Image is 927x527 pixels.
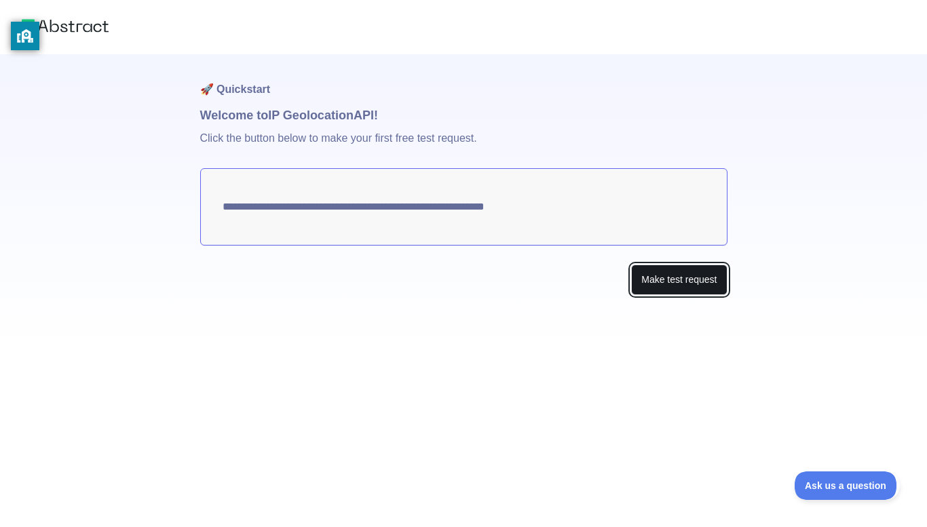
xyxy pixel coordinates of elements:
[22,16,109,35] img: Abstract logo
[200,54,727,106] h1: 🚀 Quickstart
[795,471,900,500] iframe: Toggle Customer Support
[200,125,727,168] p: Click the button below to make your first free test request.
[11,22,39,50] button: privacy banner
[200,106,727,125] h1: Welcome to IP Geolocation API!
[631,265,727,295] button: Make test request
